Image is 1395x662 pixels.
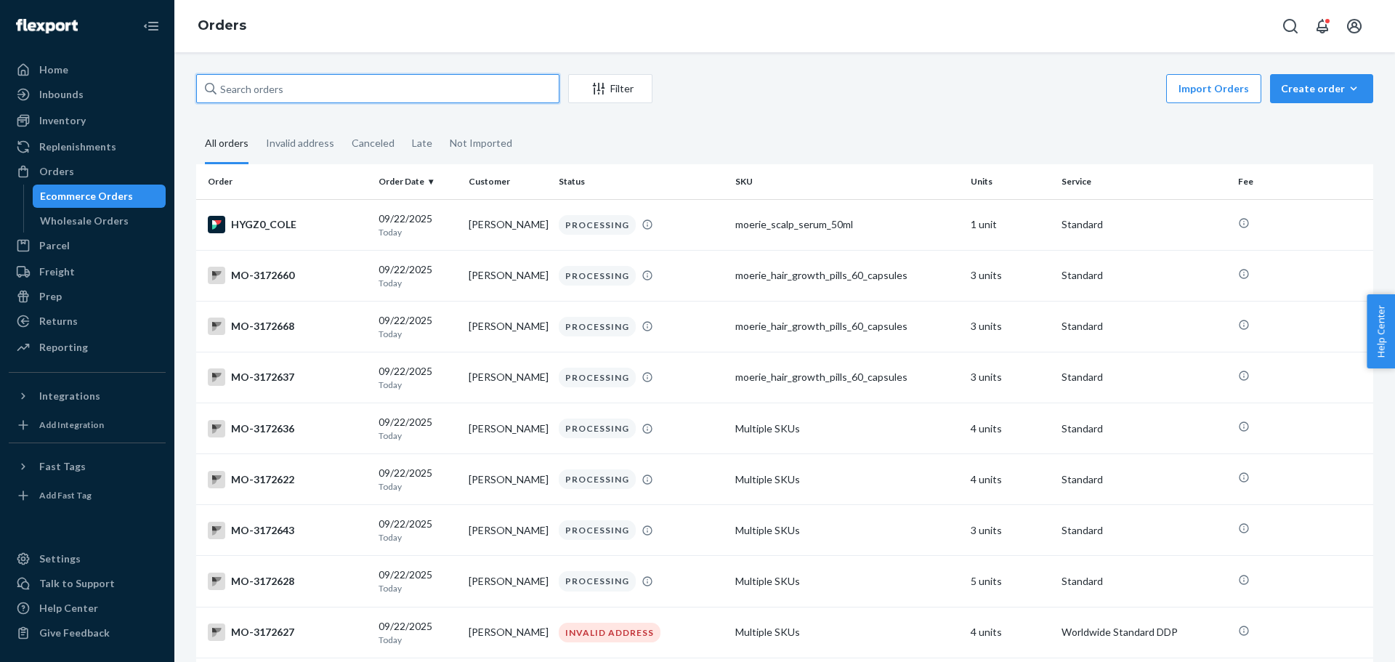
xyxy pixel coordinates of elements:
[39,552,81,566] div: Settings
[559,469,636,489] div: PROCESSING
[735,217,959,232] div: moerie_scalp_serum_50ml
[1276,12,1305,41] button: Open Search Box
[379,415,457,442] div: 09/22/2025
[39,140,116,154] div: Replenishments
[1062,625,1226,639] p: Worldwide Standard DDP
[729,164,965,199] th: SKU
[39,419,104,431] div: Add Integration
[196,164,373,199] th: Order
[1281,81,1362,96] div: Create order
[463,607,553,658] td: [PERSON_NAME]
[39,62,68,77] div: Home
[1232,164,1373,199] th: Fee
[1062,370,1226,384] p: Standard
[568,74,652,103] button: Filter
[16,19,78,33] img: Flexport logo
[965,403,1055,454] td: 4 units
[208,267,367,284] div: MO-3172660
[412,124,432,162] div: Late
[208,573,367,590] div: MO-3172628
[379,480,457,493] p: Today
[9,285,166,308] a: Prep
[735,370,959,384] div: moerie_hair_growth_pills_60_capsules
[965,301,1055,352] td: 3 units
[1062,574,1226,589] p: Standard
[1062,421,1226,436] p: Standard
[39,459,86,474] div: Fast Tags
[208,318,367,335] div: MO-3172668
[379,364,457,391] div: 09/22/2025
[1367,294,1395,368] button: Help Center
[379,211,457,238] div: 09/22/2025
[1340,12,1369,41] button: Open account menu
[379,226,457,238] p: Today
[9,109,166,132] a: Inventory
[208,471,367,488] div: MO-3172622
[40,214,129,228] div: Wholesale Orders
[379,429,457,442] p: Today
[559,520,636,540] div: PROCESSING
[9,234,166,257] a: Parcel
[9,135,166,158] a: Replenishments
[208,522,367,539] div: MO-3172643
[965,250,1055,301] td: 3 units
[9,260,166,283] a: Freight
[469,175,547,187] div: Customer
[137,12,166,41] button: Close Navigation
[379,328,457,340] p: Today
[40,189,133,203] div: Ecommerce Orders
[1166,74,1261,103] button: Import Orders
[379,619,457,646] div: 09/22/2025
[9,310,166,333] a: Returns
[559,215,636,235] div: PROCESSING
[1062,472,1226,487] p: Standard
[379,379,457,391] p: Today
[463,505,553,556] td: [PERSON_NAME]
[186,5,258,47] ol: breadcrumbs
[965,607,1055,658] td: 4 units
[559,419,636,438] div: PROCESSING
[205,124,248,164] div: All orders
[39,626,110,640] div: Give Feedback
[1062,319,1226,334] p: Standard
[735,319,959,334] div: moerie_hair_growth_pills_60_capsules
[9,621,166,645] button: Give Feedback
[39,389,100,403] div: Integrations
[9,455,166,478] button: Fast Tags
[559,571,636,591] div: PROCESSING
[9,484,166,507] a: Add Fast Tag
[379,634,457,646] p: Today
[9,572,166,595] a: Talk to Support
[9,336,166,359] a: Reporting
[729,607,965,658] td: Multiple SKUs
[965,199,1055,250] td: 1 unit
[1062,268,1226,283] p: Standard
[463,454,553,505] td: [PERSON_NAME]
[208,420,367,437] div: MO-3172636
[965,556,1055,607] td: 5 units
[463,352,553,403] td: [PERSON_NAME]
[729,403,965,454] td: Multiple SKUs
[559,317,636,336] div: PROCESSING
[33,209,166,233] a: Wholesale Orders
[569,81,652,96] div: Filter
[266,124,334,162] div: Invalid address
[208,216,367,233] div: HYGZ0_COLE
[559,266,636,286] div: PROCESSING
[379,466,457,493] div: 09/22/2025
[352,124,395,162] div: Canceled
[9,597,166,620] a: Help Center
[379,568,457,594] div: 09/22/2025
[379,277,457,289] p: Today
[9,413,166,437] a: Add Integration
[373,164,463,199] th: Order Date
[735,268,959,283] div: moerie_hair_growth_pills_60_capsules
[553,164,729,199] th: Status
[463,556,553,607] td: [PERSON_NAME]
[1308,12,1337,41] button: Open notifications
[9,384,166,408] button: Integrations
[379,517,457,544] div: 09/22/2025
[729,505,965,556] td: Multiple SKUs
[379,531,457,544] p: Today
